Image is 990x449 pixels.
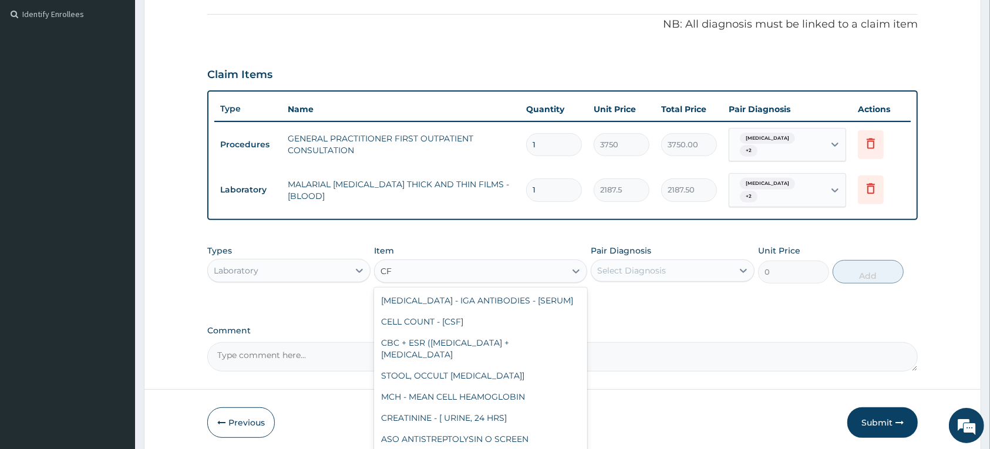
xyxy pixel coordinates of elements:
label: Pair Diagnosis [591,245,651,256]
div: STOOL, OCCULT [MEDICAL_DATA]] [374,365,587,386]
td: Laboratory [214,179,282,201]
div: Select Diagnosis [597,265,666,276]
label: Unit Price [758,245,800,256]
span: + 2 [740,145,757,157]
td: MALARIAL [MEDICAL_DATA] THICK AND THIN FILMS - [BLOOD] [282,173,520,208]
button: Submit [847,407,918,438]
label: Comment [207,326,918,336]
th: Name [282,97,520,121]
div: CREATININE - [ URINE, 24 HRS] [374,407,587,428]
p: NB: All diagnosis must be linked to a claim item [207,17,918,32]
th: Actions [852,97,911,121]
img: d_794563401_company_1708531726252_794563401 [22,59,48,88]
div: CBC + ESR ([MEDICAL_DATA] + [MEDICAL_DATA] [374,332,587,365]
th: Quantity [520,97,588,121]
span: + 2 [740,191,757,202]
div: Minimize live chat window [193,6,221,34]
div: CELL COUNT - [CSF] [374,311,587,332]
button: Add [833,260,904,283]
label: Item [374,245,394,256]
td: GENERAL PRACTITIONER FIRST OUTPATIENT CONSULTATION [282,127,520,162]
td: Procedures [214,134,282,156]
span: [MEDICAL_DATA] [740,178,795,190]
div: Chat with us now [61,66,197,81]
div: Laboratory [214,265,258,276]
th: Pair Diagnosis [723,97,852,121]
div: MCH - MEAN CELL HEAMOGLOBIN [374,386,587,407]
th: Unit Price [588,97,655,121]
th: Total Price [655,97,723,121]
span: We're online! [68,148,162,266]
label: Types [207,246,232,256]
div: [MEDICAL_DATA] - IGA ANTIBODIES - [SERUM] [374,290,587,311]
textarea: Type your message and hit 'Enter' [6,320,224,362]
th: Type [214,98,282,120]
span: [MEDICAL_DATA] [740,133,795,144]
h3: Claim Items [207,69,272,82]
button: Previous [207,407,275,438]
